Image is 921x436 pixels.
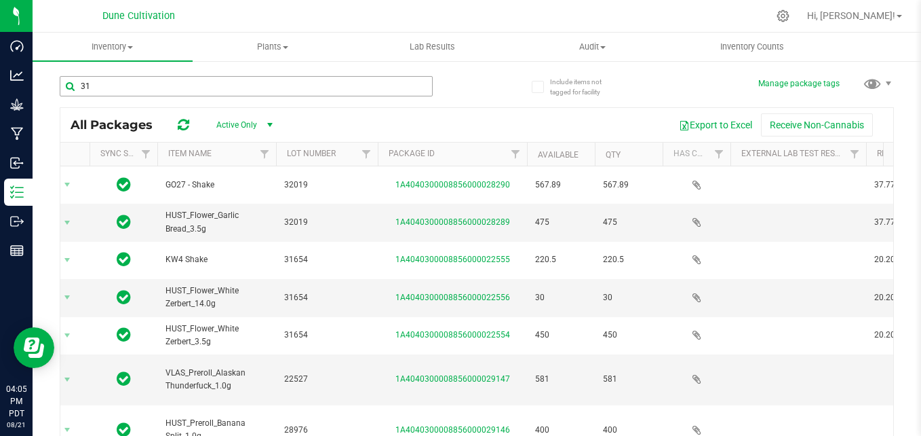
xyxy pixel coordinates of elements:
[663,143,730,166] th: Has COA
[287,149,336,158] a: Lot Number
[807,10,895,21] span: Hi, [PERSON_NAME]!
[117,250,131,269] span: In Sync
[284,179,370,192] span: 32019
[59,251,76,270] span: select
[550,77,618,97] span: Include items not tagged for facility
[117,369,131,388] span: In Sync
[395,255,510,264] a: 1A4040300008856000022555
[391,41,473,53] span: Lab Results
[10,127,24,141] inline-svg: Manufacturing
[670,113,761,137] button: Export to Excel
[165,323,268,348] span: HUST_Flower_White Zerbert_3.5g
[165,253,268,266] span: KW4 Shake
[603,329,654,342] span: 450
[513,41,671,53] span: Audit
[165,179,268,192] span: GO27 - Shake
[395,217,510,227] a: 1A4040300008856000028289
[702,41,802,53] span: Inventory Counts
[535,253,587,266] span: 220.5
[165,209,268,235] span: HUST_Flower_Garlic Bread_3.5g
[284,291,370,304] span: 31654
[10,156,24,170] inline-svg: Inbound
[33,41,193,53] span: Inventory
[117,213,131,232] span: In Sync
[117,325,131,344] span: In Sync
[10,185,24,199] inline-svg: Inventory
[395,180,510,189] a: 1A4040300008856000028290
[59,288,76,307] span: select
[100,149,153,158] a: Sync Status
[353,33,513,61] a: Lab Results
[10,98,24,111] inline-svg: Grow
[117,175,131,194] span: In Sync
[672,33,832,61] a: Inventory Counts
[71,117,166,132] span: All Packages
[603,253,654,266] span: 220.5
[505,143,527,166] a: Filter
[603,373,654,386] span: 581
[284,253,370,266] span: 31654
[165,285,268,310] span: HUST_Flower_White Zerbert_14.0g
[758,78,840,90] button: Manage package tags
[708,143,730,166] a: Filter
[389,149,435,158] a: Package ID
[395,293,510,302] a: 1A4040300008856000022556
[59,370,76,389] span: select
[535,179,587,192] span: 567.89
[603,179,654,192] span: 567.89
[355,143,378,166] a: Filter
[193,41,352,53] span: Plants
[117,288,131,307] span: In Sync
[284,329,370,342] span: 31654
[284,216,370,229] span: 32019
[761,113,873,137] button: Receive Non-Cannabis
[284,373,370,386] span: 22527
[135,143,157,166] a: Filter
[10,215,24,228] inline-svg: Outbound
[14,327,54,368] iframe: Resource center
[59,175,76,194] span: select
[59,326,76,345] span: select
[606,150,621,160] a: Qty
[395,425,510,435] a: 1A4040300008856000029146
[59,213,76,232] span: select
[254,143,276,166] a: Filter
[741,149,848,158] a: External Lab Test Result
[60,76,433,96] input: Search Package ID, Item Name, SKU, Lot or Part Number...
[535,373,587,386] span: 581
[165,367,268,393] span: VLAS_Preroll_Alaskan Thunderfuck_1.0g
[775,10,791,22] div: Manage settings
[535,216,587,229] span: 475
[33,33,193,61] a: Inventory
[168,149,212,158] a: Item Name
[10,69,24,82] inline-svg: Analytics
[512,33,672,61] a: Audit
[395,374,510,384] a: 1A4040300008856000029147
[538,150,579,160] a: Available
[6,420,26,430] p: 08/21
[844,143,866,166] a: Filter
[395,330,510,340] a: 1A4040300008856000022554
[10,39,24,53] inline-svg: Dashboard
[193,33,353,61] a: Plants
[10,244,24,257] inline-svg: Reports
[603,291,654,304] span: 30
[535,329,587,342] span: 450
[102,10,175,22] span: Dune Cultivation
[535,291,587,304] span: 30
[6,383,26,420] p: 04:05 PM PDT
[603,216,654,229] span: 475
